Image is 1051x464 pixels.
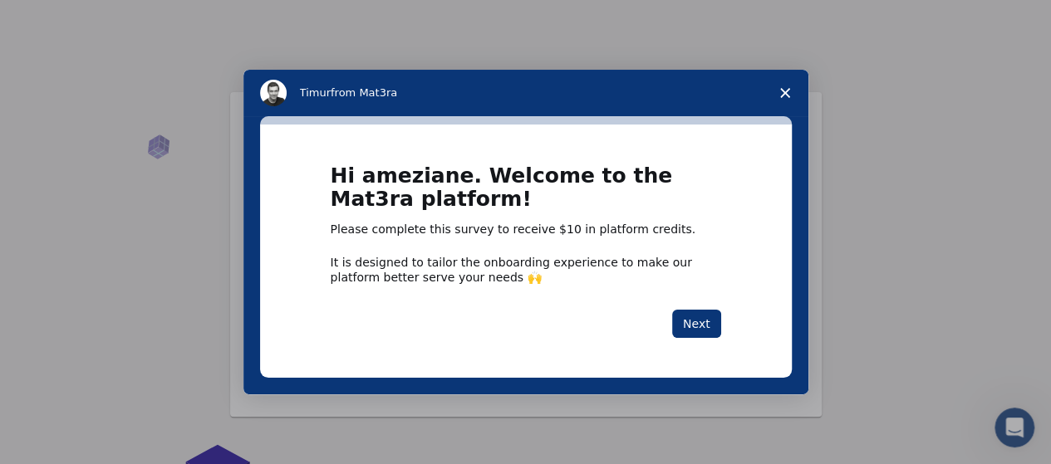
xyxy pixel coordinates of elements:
span: Close survey [762,70,808,116]
span: from Mat3ra [331,86,397,99]
div: It is designed to tailor the onboarding experience to make our platform better serve your needs 🙌 [331,255,721,285]
span: Timur [300,86,331,99]
button: Next [672,310,721,338]
span: Support [33,12,93,27]
div: Please complete this survey to receive $10 in platform credits. [331,222,721,238]
h1: Hi ameziane. Welcome to the Mat3ra platform! [331,164,721,222]
img: Profile image for Timur [260,80,287,106]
